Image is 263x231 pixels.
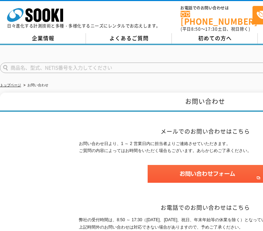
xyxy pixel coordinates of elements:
[172,33,258,44] a: 初めての方へ
[181,6,252,10] span: お電話でのお問い合わせは
[7,24,161,28] p: 日々進化する計測技術と多種・多様化するニーズにレンタルでお応えします。
[86,33,172,44] a: よくあるご質問
[198,34,232,42] span: 初めての方へ
[148,176,263,181] a: お問い合わせフォーム
[22,82,48,89] li: お問い合わせ
[181,26,250,32] span: (平日 ～ 土日、祝日除く)
[191,26,201,32] span: 8:50
[148,165,263,183] img: お問い合わせフォーム
[181,11,252,25] a: [PHONE_NUMBER]
[205,26,218,32] span: 17:30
